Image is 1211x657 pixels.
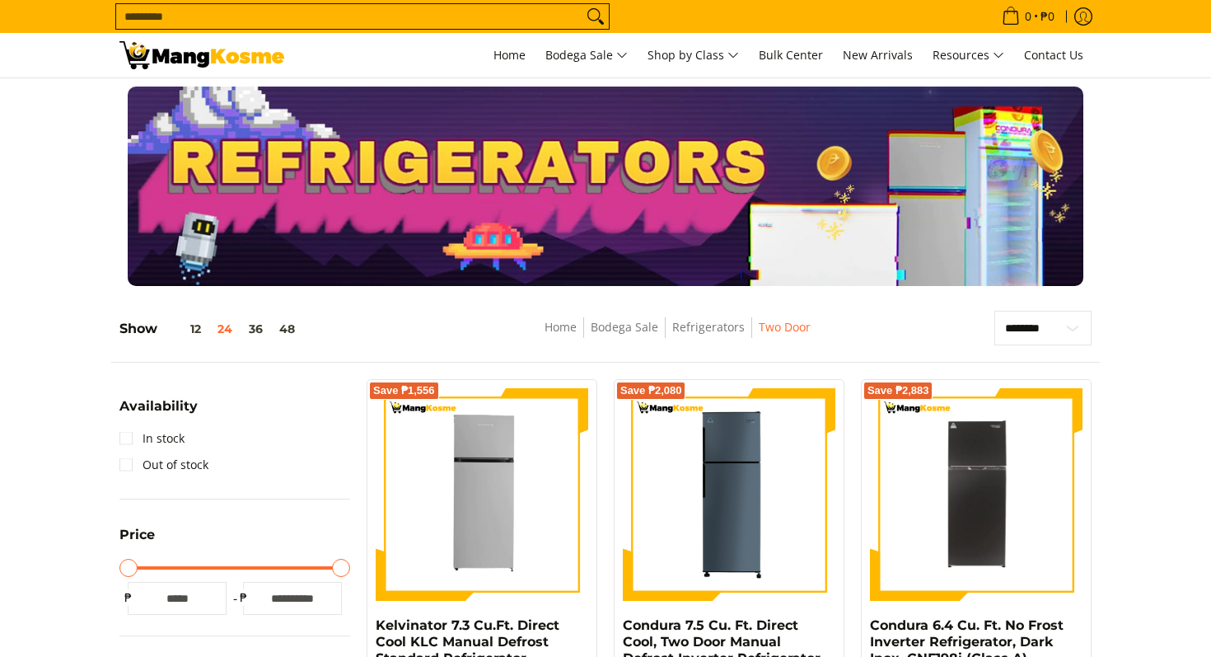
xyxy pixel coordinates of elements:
[759,317,811,338] span: Two Door
[119,452,208,478] a: Out of stock
[209,322,241,336] button: 24
[867,386,929,396] span: Save ₱2,883
[750,33,831,77] a: Bulk Center
[843,47,913,63] span: New Arrivals
[119,400,198,413] span: Availability
[119,400,198,425] summary: Open
[271,322,303,336] button: 48
[870,388,1082,601] img: Condura 6.4 Cu. Ft. No Frost Inverter Refrigerator, Dark Inox, CNF198i (Class A)
[623,388,835,601] img: condura-direct-cool-7.5-cubic-feet-2-door-manual-defrost-inverter-ref-iron-gray-full-view-mang-kosme
[537,33,636,77] a: Bodega Sale
[591,319,658,335] a: Bodega Sale
[648,45,739,66] span: Shop by Class
[493,47,526,63] span: Home
[835,33,921,77] a: New Arrivals
[119,41,284,69] img: Bodega Sale Refrigerator l Mang Kosme: Home Appliances Warehouse Sale Two Door
[672,319,745,335] a: Refrigerators
[582,4,609,29] button: Search
[119,589,136,606] span: ₱
[119,321,303,337] h5: Show
[301,33,1092,77] nav: Main Menu
[1038,11,1057,22] span: ₱0
[119,528,155,554] summary: Open
[545,319,577,335] a: Home
[376,388,588,601] img: Kelvinator 7.3 Cu.Ft. Direct Cool KLC Manual Defrost Standard Refrigerator (Silver) (Class A)
[1016,33,1092,77] a: Contact Us
[1024,47,1083,63] span: Contact Us
[119,425,185,452] a: In stock
[157,322,209,336] button: 12
[241,322,271,336] button: 36
[428,317,928,354] nav: Breadcrumbs
[933,45,1004,66] span: Resources
[639,33,747,77] a: Shop by Class
[620,386,682,396] span: Save ₱2,080
[485,33,534,77] a: Home
[997,7,1059,26] span: •
[235,589,251,606] span: ₱
[1022,11,1034,22] span: 0
[759,47,823,63] span: Bulk Center
[924,33,1012,77] a: Resources
[119,528,155,542] span: Price
[373,386,435,396] span: Save ₱1,556
[545,45,628,66] span: Bodega Sale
